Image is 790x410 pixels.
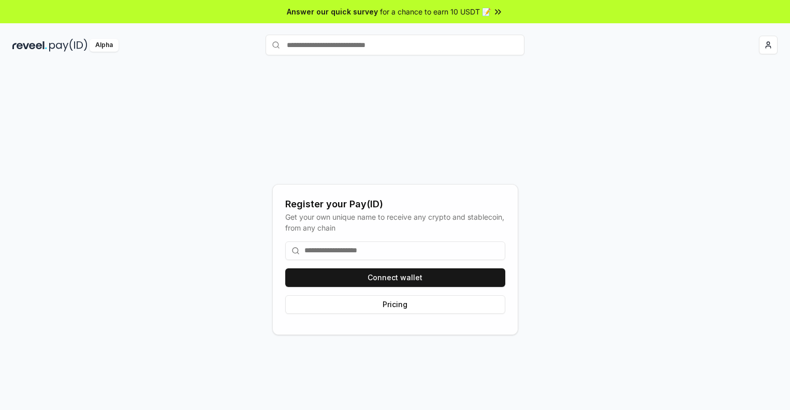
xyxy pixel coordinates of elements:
button: Pricing [285,295,505,314]
img: pay_id [49,39,87,52]
span: Answer our quick survey [287,6,378,17]
span: for a chance to earn 10 USDT 📝 [380,6,491,17]
div: Register your Pay(ID) [285,197,505,211]
div: Get your own unique name to receive any crypto and stablecoin, from any chain [285,211,505,233]
img: reveel_dark [12,39,47,52]
div: Alpha [90,39,119,52]
button: Connect wallet [285,268,505,287]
